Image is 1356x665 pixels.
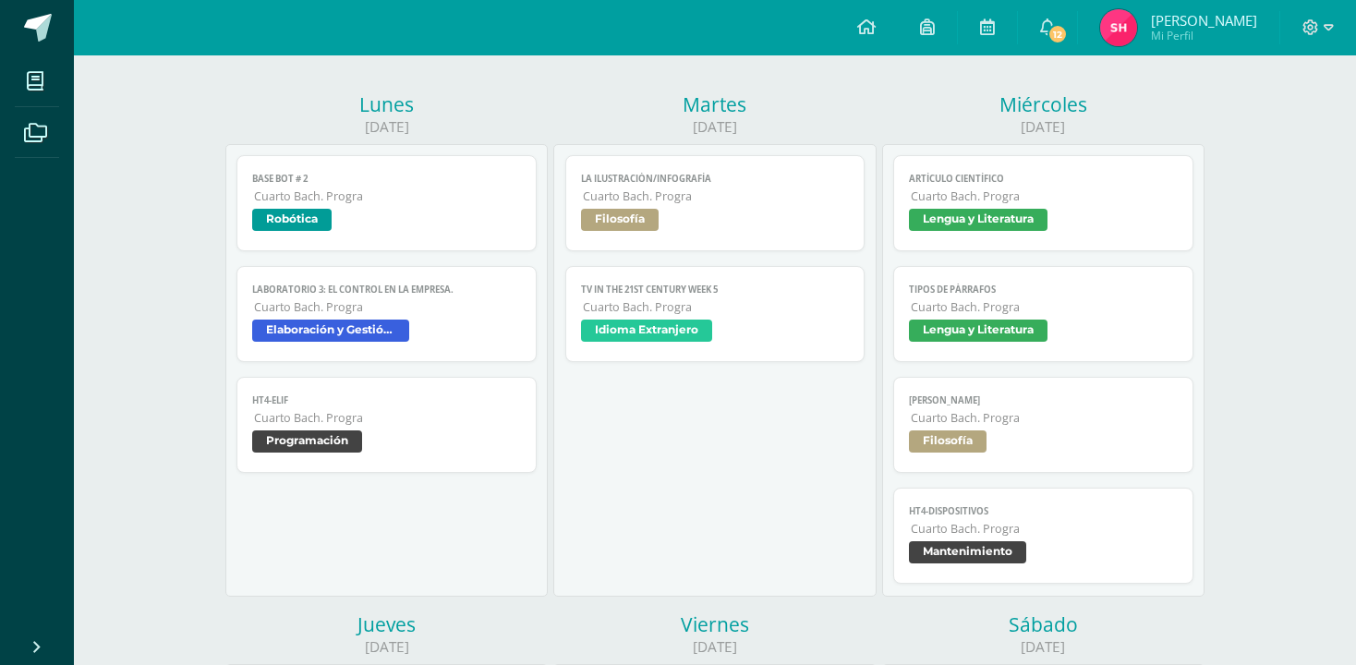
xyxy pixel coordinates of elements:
[882,637,1205,657] div: [DATE]
[581,209,659,231] span: Filosofía
[909,541,1026,563] span: Mantenimiento
[911,521,1178,537] span: Cuarto Bach. Progra
[225,91,548,117] div: Lunes
[581,173,850,185] span: La ilustración/infografía
[909,173,1178,185] span: Artículo científico
[254,188,521,204] span: Cuarto Bach. Progra
[909,320,1047,342] span: Lengua y Literatura
[553,637,876,657] div: [DATE]
[583,299,850,315] span: Cuarto Bach. Progra
[254,299,521,315] span: Cuarto Bach. Progra
[909,284,1178,296] span: Tipos de párrafos
[1151,28,1257,43] span: Mi Perfil
[909,394,1178,406] span: [PERSON_NAME]
[1151,11,1257,30] span: [PERSON_NAME]
[252,430,362,453] span: Programación
[882,91,1205,117] div: Miércoles
[882,117,1205,137] div: [DATE]
[893,377,1193,473] a: [PERSON_NAME]Cuarto Bach. PrograFilosofía
[553,117,876,137] div: [DATE]
[1100,9,1137,46] img: 047348511758a6df144170e077762e2f.png
[893,266,1193,362] a: Tipos de párrafosCuarto Bach. PrograLengua y Literatura
[254,410,521,426] span: Cuarto Bach. Progra
[882,611,1205,637] div: Sábado
[581,284,850,296] span: TV in the 21st Century week 5
[911,299,1178,315] span: Cuarto Bach. Progra
[252,173,521,185] span: Base bot # 2
[252,209,332,231] span: Robótica
[565,155,866,251] a: La ilustración/infografíaCuarto Bach. PrograFilosofía
[909,505,1178,517] span: HT4-Dispositivos
[565,266,866,362] a: TV in the 21st Century week 5Cuarto Bach. PrograIdioma Extranjero
[225,117,548,137] div: [DATE]
[553,91,876,117] div: Martes
[893,155,1193,251] a: Artículo científicoCuarto Bach. PrograLengua y Literatura
[225,637,548,657] div: [DATE]
[252,394,521,406] span: HT4-ELIF
[909,209,1047,231] span: Lengua y Literatura
[252,320,409,342] span: Elaboración y Gestión de proyectos
[583,188,850,204] span: Cuarto Bach. Progra
[252,284,521,296] span: LABORATORIO 3: El control en la empresa.
[225,611,548,637] div: Jueves
[553,611,876,637] div: Viernes
[236,266,537,362] a: LABORATORIO 3: El control en la empresa.Cuarto Bach. PrograElaboración y Gestión de proyectos
[1047,24,1068,44] span: 12
[581,320,712,342] span: Idioma Extranjero
[236,377,537,473] a: HT4-ELIFCuarto Bach. PrograProgramación
[893,488,1193,584] a: HT4-DispositivosCuarto Bach. PrograMantenimiento
[909,430,987,453] span: Filosofía
[236,155,537,251] a: Base bot # 2Cuarto Bach. PrograRobótica
[911,410,1178,426] span: Cuarto Bach. Progra
[911,188,1178,204] span: Cuarto Bach. Progra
